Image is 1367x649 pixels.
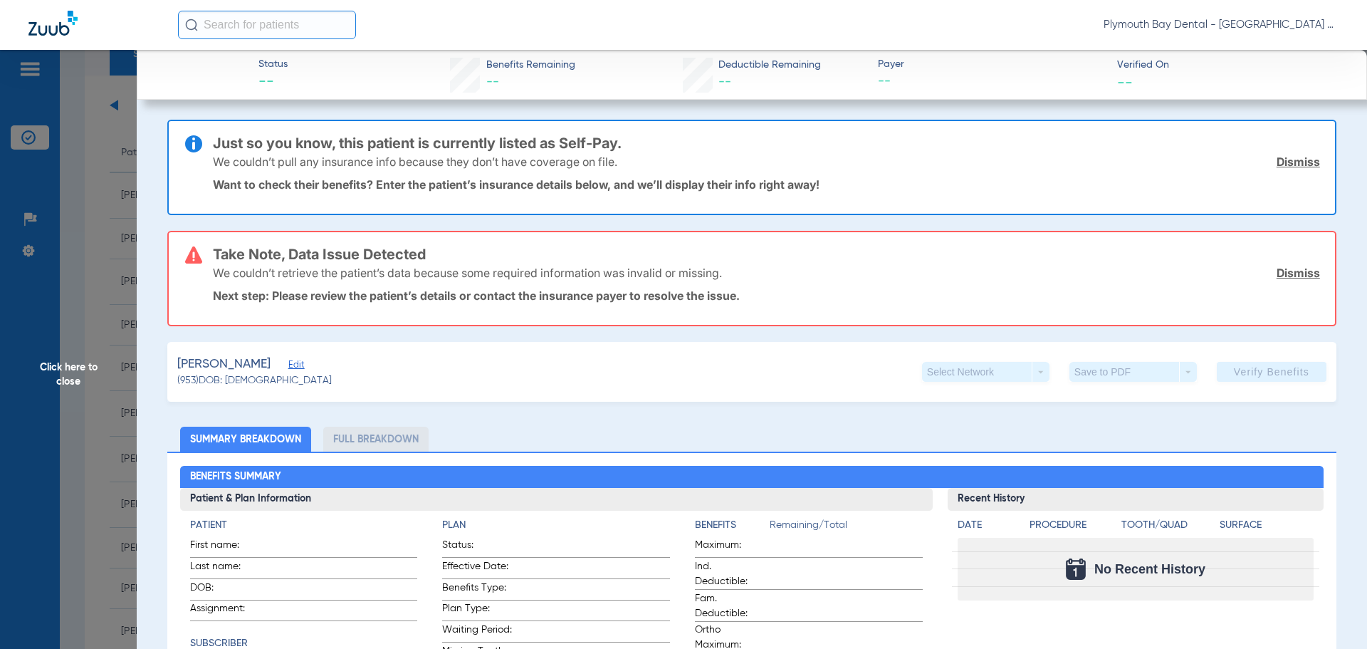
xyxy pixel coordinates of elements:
[190,518,418,533] h4: Patient
[180,427,311,452] li: Summary Breakdown
[442,601,512,621] span: Plan Type:
[1117,58,1344,73] span: Verified On
[958,518,1017,538] app-breakdown-title: Date
[190,559,260,578] span: Last name:
[190,601,260,621] span: Assignment:
[1030,518,1116,533] h4: Procedure
[486,76,499,88] span: --
[180,488,933,511] h3: Patient & Plan Information
[695,518,770,533] h4: Benefits
[213,177,1320,192] p: Want to check their benefits? Enter the patient’s insurance details below, and we’ll display thei...
[185,246,202,264] img: error-icon
[442,623,512,642] span: Waiting Period:
[177,355,271,373] span: [PERSON_NAME]
[770,518,923,538] span: Remaining/Total
[190,581,260,600] span: DOB:
[213,136,1320,150] h3: Just so you know, this patient is currently listed as Self-Pay.
[1296,581,1367,649] iframe: Chat Widget
[1066,559,1086,580] img: Calendar
[1220,518,1314,538] app-breakdown-title: Surface
[695,591,765,621] span: Fam. Deductible:
[1220,518,1314,533] h4: Surface
[878,73,1105,90] span: --
[178,11,356,39] input: Search for patients
[718,58,821,73] span: Deductible Remaining
[185,135,202,152] img: info-icon
[258,73,288,93] span: --
[213,266,722,280] p: We couldn’t retrieve the patient’s data because some required information was invalid or missing.
[442,538,512,557] span: Status:
[190,538,260,557] span: First name:
[323,427,429,452] li: Full Breakdown
[442,581,512,600] span: Benefits Type:
[442,518,670,533] h4: Plan
[442,559,512,578] span: Effective Date:
[1094,562,1205,576] span: No Recent History
[180,466,1324,489] h2: Benefits Summary
[177,373,332,388] span: (953) DOB: [DEMOGRAPHIC_DATA]
[1121,518,1215,538] app-breakdown-title: Tooth/Quad
[1277,266,1320,280] a: Dismiss
[213,155,617,169] p: We couldn’t pull any insurance info because they don’t have coverage on file.
[1030,518,1116,538] app-breakdown-title: Procedure
[1277,155,1320,169] a: Dismiss
[185,19,198,31] img: Search Icon
[878,57,1105,72] span: Payer
[288,360,301,373] span: Edit
[258,57,288,72] span: Status
[213,289,1320,303] p: Next step: Please review the patient’s details or contact the insurance payer to resolve the issue.
[695,559,765,589] span: Ind. Deductible:
[695,538,765,557] span: Maximum:
[948,488,1324,511] h3: Recent History
[486,58,575,73] span: Benefits Remaining
[213,247,1320,261] h3: Take Note, Data Issue Detected
[695,518,770,538] app-breakdown-title: Benefits
[1121,518,1215,533] h4: Tooth/Quad
[1117,74,1133,89] span: --
[28,11,78,36] img: Zuub Logo
[718,76,731,88] span: --
[1104,18,1339,32] span: Plymouth Bay Dental - [GEOGRAPHIC_DATA] Dental
[958,518,1017,533] h4: Date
